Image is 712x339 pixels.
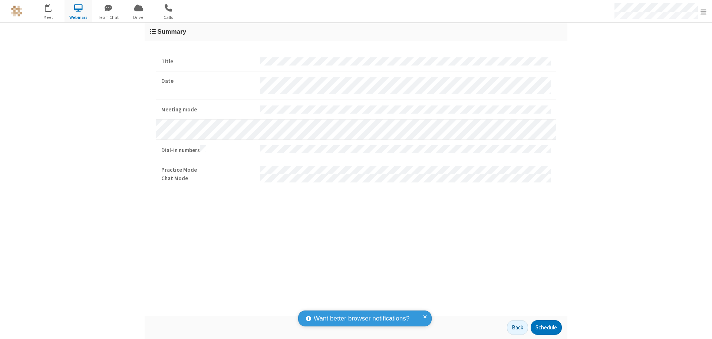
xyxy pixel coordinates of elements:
strong: Practice Mode [161,166,254,174]
strong: Meeting mode [161,105,254,114]
span: Webinars [65,14,92,21]
div: 11 [49,4,56,10]
span: Summary [157,28,186,35]
span: Calls [155,14,182,21]
strong: Title [161,57,254,66]
img: QA Selenium DO NOT DELETE OR CHANGE [11,6,22,17]
strong: Dial-in numbers [161,145,254,155]
span: Team Chat [95,14,122,21]
span: Want better browser notifications? [314,314,409,323]
button: Schedule [531,320,562,335]
span: Meet [34,14,62,21]
button: Back [507,320,528,335]
strong: Chat Mode [161,174,254,183]
span: Drive [125,14,152,21]
strong: Date [161,77,254,85]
